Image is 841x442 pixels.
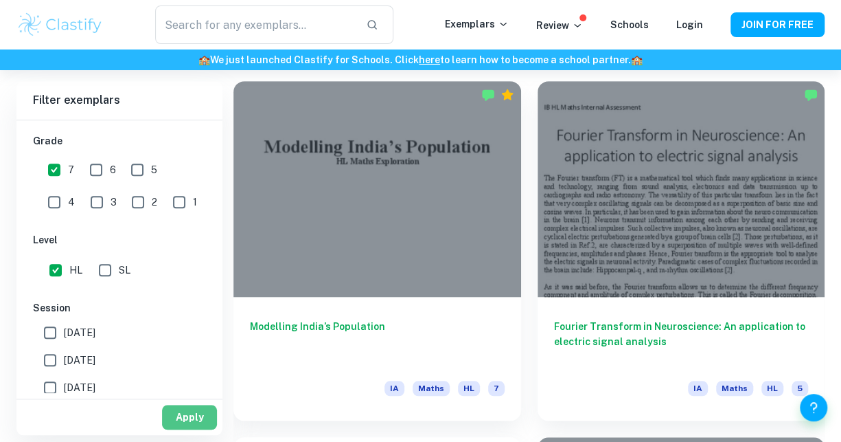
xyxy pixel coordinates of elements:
[792,381,808,396] span: 5
[68,162,74,177] span: 7
[676,19,703,30] a: Login
[631,54,643,65] span: 🏫
[730,12,825,37] button: JOIN FOR FREE
[162,405,217,430] button: Apply
[198,54,210,65] span: 🏫
[458,381,480,396] span: HL
[481,88,495,102] img: Marked
[64,353,95,368] span: [DATE]
[193,195,197,210] span: 1
[33,232,206,247] h6: Level
[152,195,157,210] span: 2
[384,381,404,396] span: IA
[536,18,583,33] p: Review
[16,11,104,38] img: Clastify logo
[69,263,82,278] span: HL
[110,162,116,177] span: 6
[800,394,827,421] button: Help and Feedback
[250,319,505,364] h6: Modelling India’s Population
[3,52,838,67] h6: We just launched Clastify for Schools. Click to learn how to become a school partner.
[804,88,818,102] img: Marked
[538,81,825,421] a: Fourier Transform in Neuroscience: An application to electric signal analysisIAMathsHL5
[64,325,95,340] span: [DATE]
[16,81,222,120] h6: Filter exemplars
[33,300,206,316] h6: Session
[488,381,505,396] span: 7
[413,381,450,396] span: Maths
[111,195,117,210] span: 3
[610,19,649,30] a: Schools
[716,381,753,396] span: Maths
[445,16,509,32] p: Exemplars
[233,81,521,421] a: Modelling India’s PopulationIAMathsHL7
[151,162,157,177] span: 5
[500,88,514,102] div: Premium
[68,195,75,210] span: 4
[554,319,809,364] h6: Fourier Transform in Neuroscience: An application to electric signal analysis
[33,133,206,148] h6: Grade
[155,5,356,44] input: Search for any exemplars...
[119,263,130,278] span: SL
[761,381,783,396] span: HL
[64,380,95,395] span: [DATE]
[419,54,440,65] a: here
[688,381,708,396] span: IA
